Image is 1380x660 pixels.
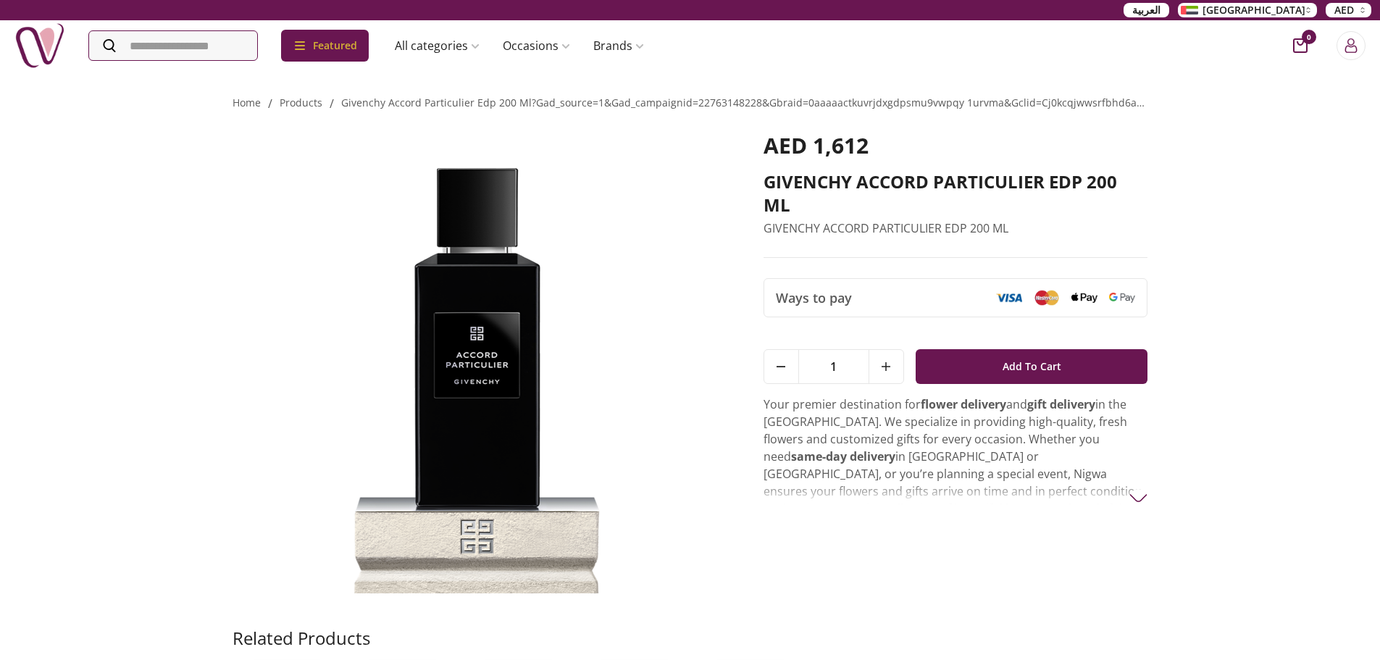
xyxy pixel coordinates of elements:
[1129,489,1147,507] img: arrow
[1293,38,1308,53] button: cart-button
[764,130,869,160] span: AED 1,612
[764,220,1148,237] p: GIVENCHY ACCORD PARTICULIER EDP 200 ML
[1181,6,1198,14] img: Arabic_dztd3n.png
[1334,3,1354,17] span: AED
[233,96,261,109] a: Home
[1109,293,1135,303] img: Google Pay
[776,288,852,308] span: Ways to pay
[1132,3,1161,17] span: العربية
[1034,290,1060,305] img: Mastercard
[1178,3,1317,17] button: [GEOGRAPHIC_DATA]
[330,95,334,112] li: /
[1337,31,1366,60] button: Login
[921,396,1006,412] strong: flower delivery
[89,31,257,60] input: Search
[268,95,272,112] li: /
[996,293,1022,303] img: Visa
[491,31,582,60] a: Occasions
[281,30,369,62] div: Featured
[791,448,895,464] strong: same-day delivery
[1203,3,1305,17] span: [GEOGRAPHIC_DATA]
[764,170,1148,217] h2: GIVENCHY ACCORD PARTICULIER EDP 200 ML
[799,350,869,383] span: 1
[383,31,491,60] a: All categories
[280,96,322,109] a: products
[14,20,65,71] img: Nigwa-uae-gifts
[1027,396,1095,412] strong: gift delivery
[916,349,1148,384] button: Add To Cart
[1003,354,1061,380] span: Add To Cart
[764,396,1148,587] p: Your premier destination for and in the [GEOGRAPHIC_DATA]. We specialize in providing high-qualit...
[1302,30,1316,44] span: 0
[582,31,656,60] a: Brands
[1326,3,1371,17] button: AED
[233,133,723,593] img: GIVENCHY ACCORD PARTICULIER EDP 200 ML
[233,627,370,650] h2: Related Products
[1071,293,1097,304] img: Apple Pay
